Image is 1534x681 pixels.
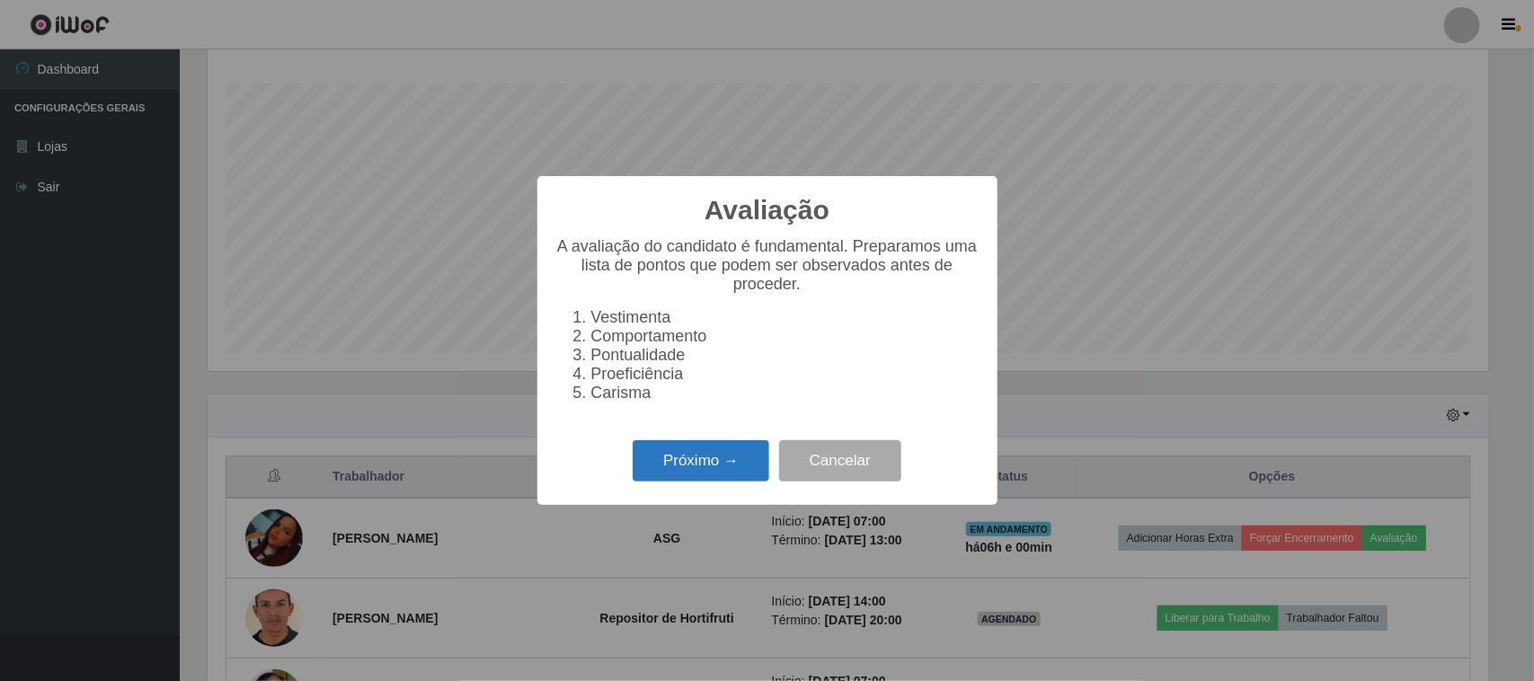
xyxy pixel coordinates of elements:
li: Comportamento [591,327,980,346]
h2: Avaliação [705,194,829,226]
li: Vestimenta [591,308,980,327]
li: Carisma [591,384,980,402]
p: A avaliação do candidato é fundamental. Preparamos uma lista de pontos que podem ser observados a... [555,237,980,294]
li: Proeficiência [591,365,980,384]
button: Próximo → [633,440,769,482]
button: Cancelar [779,440,901,482]
li: Pontualidade [591,346,980,365]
